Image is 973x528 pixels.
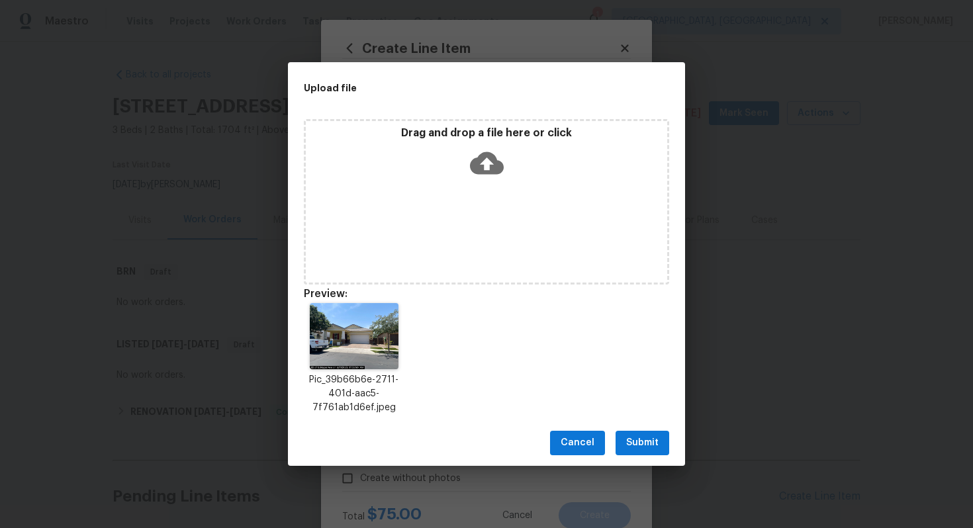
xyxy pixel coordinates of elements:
p: Pic_39b66b6e-2711-401d-aac5-7f761ab1d6ef.jpeg [304,373,404,415]
button: Submit [616,431,669,455]
span: Cancel [561,435,594,451]
p: Drag and drop a file here or click [306,126,667,140]
h2: Upload file [304,81,610,95]
span: Submit [626,435,659,451]
img: 2Q== [310,303,398,369]
button: Cancel [550,431,605,455]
